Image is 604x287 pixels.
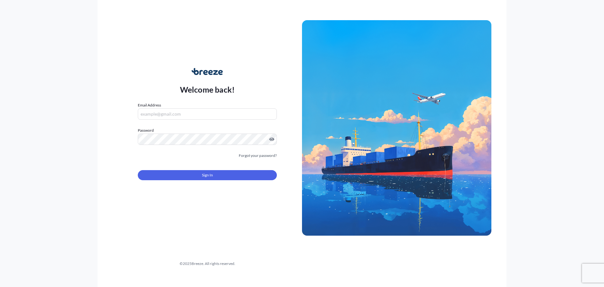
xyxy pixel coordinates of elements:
p: Welcome back! [180,84,235,95]
a: Forgot your password? [239,152,277,159]
label: Email Address [138,102,161,108]
button: Sign In [138,170,277,180]
span: Sign In [202,172,213,178]
input: example@gmail.com [138,108,277,120]
img: Ship illustration [302,20,491,236]
button: Show password [269,137,274,142]
label: Password [138,127,277,134]
div: © 2025 Breeze. All rights reserved. [113,261,302,267]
